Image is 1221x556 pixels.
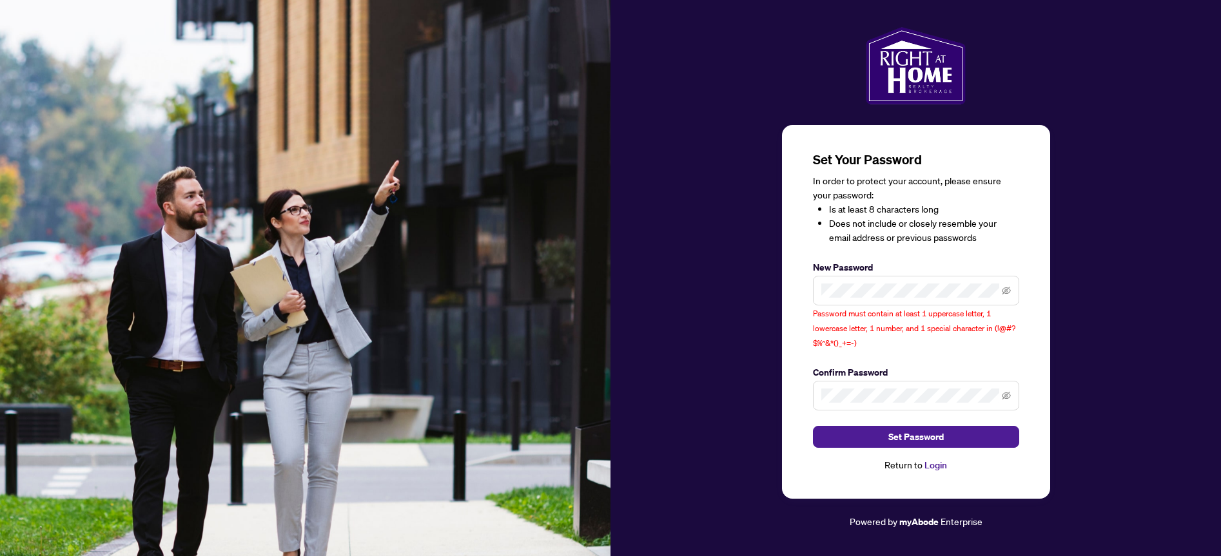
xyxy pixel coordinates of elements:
[941,515,982,527] span: Enterprise
[899,515,939,529] a: myAbode
[924,459,947,471] a: Login
[888,427,944,447] span: Set Password
[813,174,1019,245] div: In order to protect your account, please ensure your password:
[829,216,1019,245] li: Does not include or closely resemble your email address or previous passwords
[813,309,1015,348] span: Password must contain at least 1 uppercase letter, 1 lowercase letter, 1 number, and 1 special ch...
[813,365,1019,379] label: Confirm Password
[866,27,966,104] img: ma-logo
[829,202,1019,216] li: Is at least 8 characters long
[813,260,1019,274] label: New Password
[813,151,1019,169] h3: Set Your Password
[850,515,897,527] span: Powered by
[813,426,1019,448] button: Set Password
[1002,286,1011,295] span: eye-invisible
[1002,391,1011,400] span: eye-invisible
[813,458,1019,473] div: Return to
